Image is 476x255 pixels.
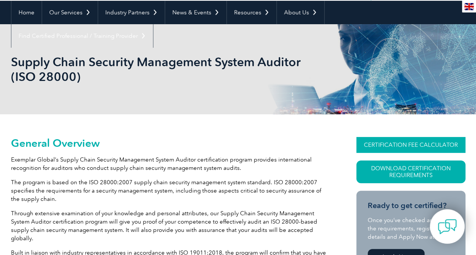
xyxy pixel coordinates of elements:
a: Resources [227,1,276,24]
a: Our Services [42,1,98,24]
a: Download Certification Requirements [356,160,465,183]
a: Industry Partners [98,1,165,24]
a: About Us [277,1,324,24]
a: CERTIFICATION FEE CALCULATOR [356,137,465,153]
img: en [464,3,474,10]
h3: Ready to get certified? [368,201,454,210]
p: Exemplar Global’s Supply Chain Security Management System Auditor certification program provides ... [11,155,329,172]
p: Through extensive examination of your knowledge and personal attributes, our Supply Chain Securit... [11,209,329,243]
h2: General Overview [11,137,329,149]
h1: Supply Chain Security Management System Auditor (ISO 28000) [11,54,302,84]
p: Once you’ve checked and met the requirements, register your details and Apply Now at [368,216,454,241]
img: contact-chat.png [438,217,457,236]
p: The program is based on the ISO 28000:2007 supply chain security management system standard. ISO ... [11,178,329,203]
a: Find Certified Professional / Training Provider [11,24,153,48]
a: Home [11,1,42,24]
a: News & Events [165,1,226,24]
